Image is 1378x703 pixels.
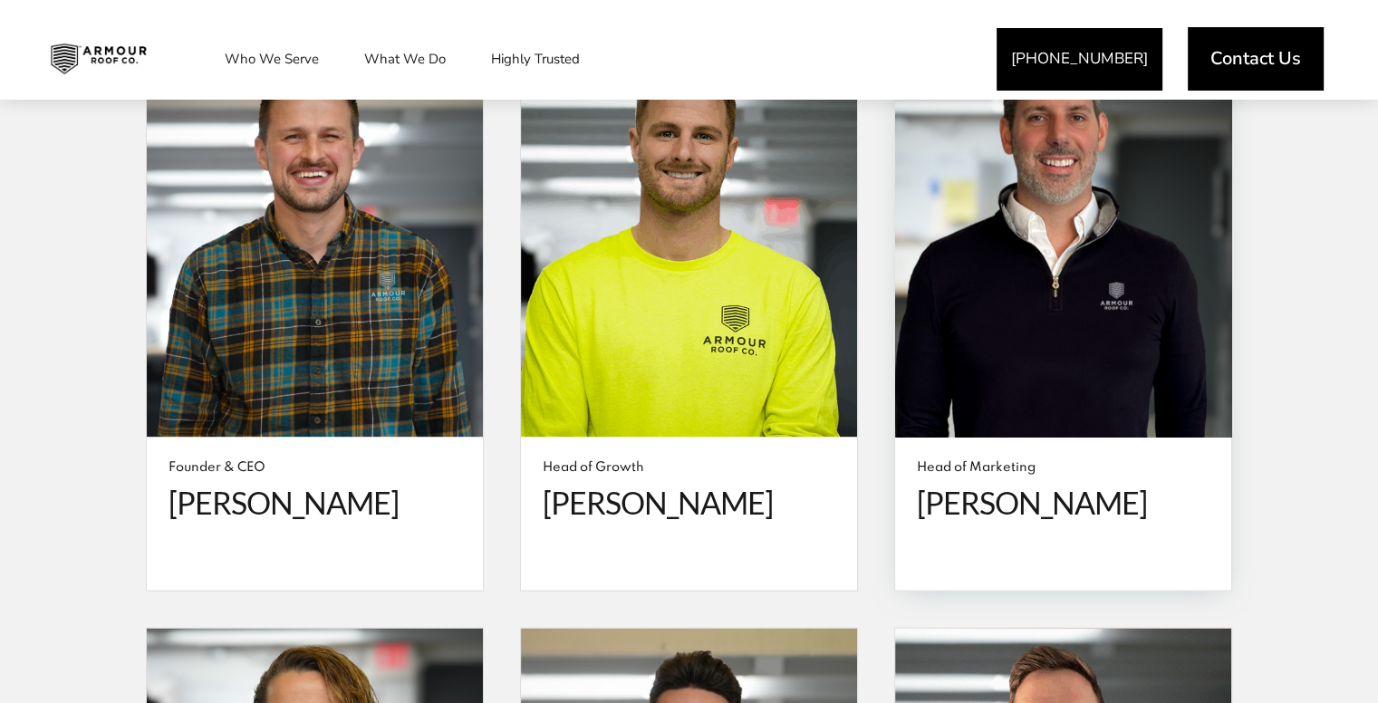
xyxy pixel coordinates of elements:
[543,459,835,477] span: Head of Growth
[473,36,598,82] a: Highly Trusted
[543,485,835,522] span: [PERSON_NAME]
[36,36,161,82] img: Industrial and Commercial Roofing Company | Armour Roof Co.
[346,36,464,82] a: What We Do
[917,485,1209,522] span: [PERSON_NAME]
[1188,27,1324,91] a: Contact Us
[1210,50,1301,68] span: Contact Us
[207,36,337,82] a: Who We Serve
[997,28,1162,91] a: [PHONE_NUMBER]
[169,485,461,522] span: [PERSON_NAME]
[917,459,1209,477] span: Head of Marketing
[169,459,461,477] span: Founder & CEO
